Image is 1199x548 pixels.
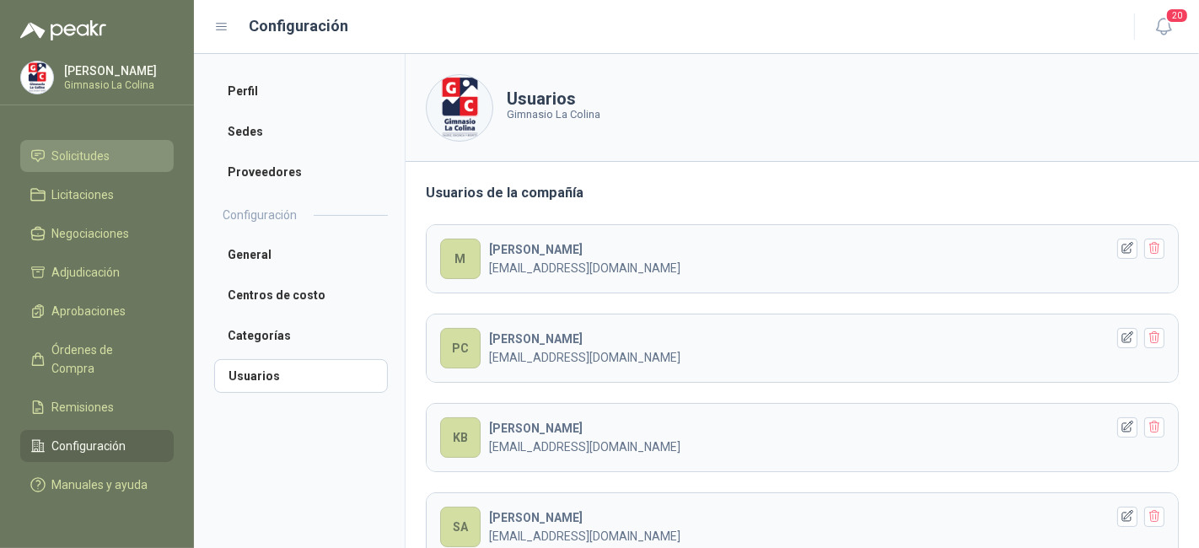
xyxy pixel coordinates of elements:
div: SA [440,507,481,547]
span: Remisiones [52,398,115,416]
span: Licitaciones [52,185,115,204]
a: Adjudicación [20,256,174,288]
a: Perfil [214,74,388,108]
h1: Configuración [250,14,349,38]
span: Solicitudes [52,147,110,165]
p: Gimnasio La Colina [64,80,169,90]
a: Proveedores [214,155,388,189]
a: Sedes [214,115,388,148]
p: [EMAIL_ADDRESS][DOMAIN_NAME] [489,259,1105,277]
a: Centros de costo [214,278,388,312]
div: KB [440,417,481,458]
div: PC [440,328,481,368]
p: [EMAIL_ADDRESS][DOMAIN_NAME] [489,438,1105,456]
a: Aprobaciones [20,295,174,327]
div: M [440,239,481,279]
img: Company Logo [427,75,492,141]
a: Solicitudes [20,140,174,172]
a: Negociaciones [20,218,174,250]
h2: Configuración [223,206,297,224]
h1: Usuarios [507,91,600,106]
a: Manuales y ayuda [20,469,174,501]
a: General [214,238,388,271]
b: [PERSON_NAME] [489,511,583,524]
p: [PERSON_NAME] [64,65,169,77]
span: Configuración [52,437,126,455]
p: Gimnasio La Colina [507,106,600,123]
img: Company Logo [21,62,53,94]
span: Aprobaciones [52,302,126,320]
a: Usuarios [214,359,388,393]
p: [EMAIL_ADDRESS][DOMAIN_NAME] [489,527,1105,545]
button: 20 [1148,12,1179,42]
img: Logo peakr [20,20,106,40]
span: Adjudicación [52,263,121,282]
a: Remisiones [20,391,174,423]
a: Licitaciones [20,179,174,211]
span: Manuales y ayuda [52,475,148,494]
span: Negociaciones [52,224,130,243]
span: 20 [1165,8,1189,24]
b: [PERSON_NAME] [489,332,583,346]
b: [PERSON_NAME] [489,243,583,256]
h3: Usuarios de la compañía [426,182,1179,204]
span: Órdenes de Compra [52,341,158,378]
a: Configuración [20,430,174,462]
p: [EMAIL_ADDRESS][DOMAIN_NAME] [489,348,1105,367]
a: Órdenes de Compra [20,334,174,384]
b: [PERSON_NAME] [489,422,583,435]
a: Categorías [214,319,388,352]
